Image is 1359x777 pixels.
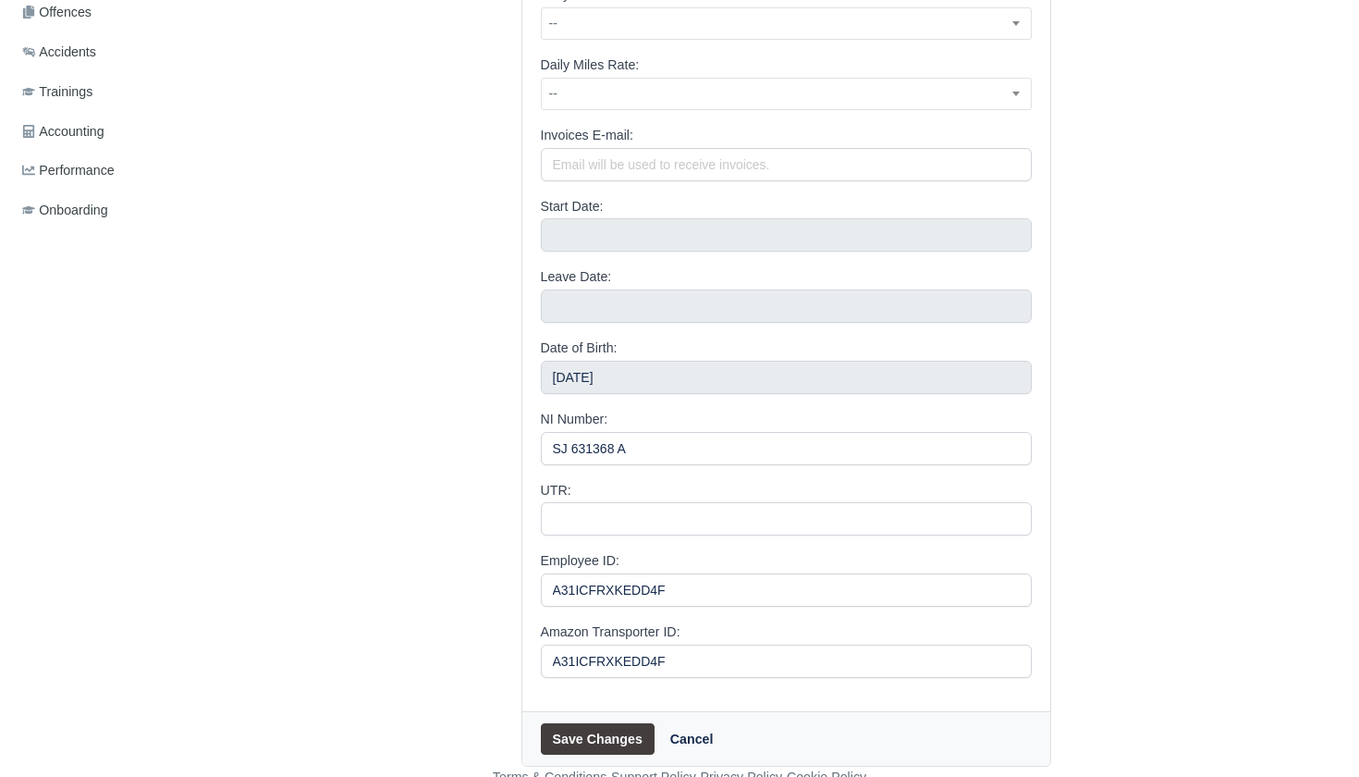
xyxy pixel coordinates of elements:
span: Accounting [22,121,104,142]
label: Daily Miles Rate: [541,55,640,76]
span: -- [541,78,1032,110]
span: Performance [22,160,115,181]
iframe: Chat Widget [1267,688,1359,777]
a: Performance [15,153,220,189]
span: -- [542,12,1031,35]
a: Onboarding [15,192,220,228]
label: Invoices E-mail: [541,125,633,146]
input: Email will be used to receive invoices. [541,148,1032,181]
label: Amazon Transporter ID: [541,622,680,643]
label: Leave Date: [541,266,612,288]
label: Start Date: [541,196,604,217]
span: Accidents [22,42,96,63]
button: Save Changes [541,723,655,755]
a: Accidents [15,34,220,70]
span: -- [542,82,1031,105]
a: Accounting [15,114,220,150]
label: UTR: [541,480,571,501]
span: Offences [22,2,92,23]
a: Trainings [15,74,220,110]
span: -- [541,7,1032,40]
label: Date of Birth: [541,338,618,359]
span: Onboarding [22,200,108,221]
label: Employee ID: [541,550,619,572]
label: NI Number: [541,409,608,430]
a: Cancel [658,723,726,755]
span: Trainings [22,81,92,103]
